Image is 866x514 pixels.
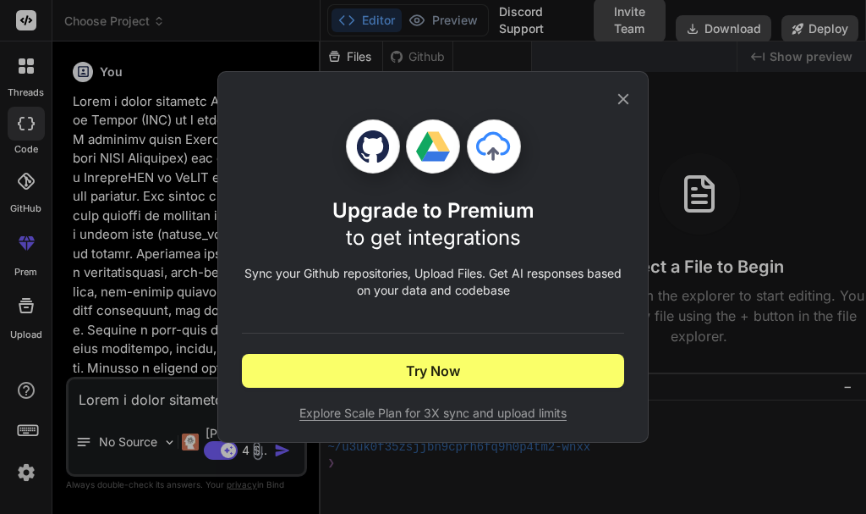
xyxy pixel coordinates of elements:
button: Try Now [242,354,624,388]
p: Sync your Github repositories, Upload Files. Get AI responses based on your data and codebase [242,265,624,299]
span: to get integrations [346,225,521,250]
span: Explore Scale Plan for 3X sync and upload limits [242,405,624,422]
span: Try Now [406,361,460,381]
h1: Upgrade to Premium [332,197,534,251]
